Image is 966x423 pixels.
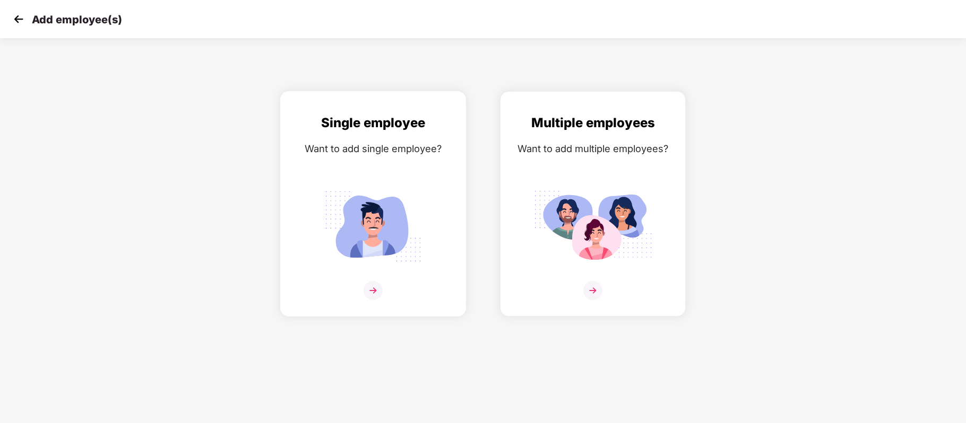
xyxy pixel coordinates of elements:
[583,281,602,300] img: svg+xml;base64,PHN2ZyB4bWxucz0iaHR0cDovL3d3dy53My5vcmcvMjAwMC9zdmciIHdpZHRoPSIzNiIgaGVpZ2h0PSIzNi...
[314,185,433,268] img: svg+xml;base64,PHN2ZyB4bWxucz0iaHR0cDovL3d3dy53My5vcmcvMjAwMC9zdmciIGlkPSJTaW5nbGVfZW1wbG95ZWUiIH...
[511,141,675,156] div: Want to add multiple employees?
[32,13,122,26] p: Add employee(s)
[11,11,27,27] img: svg+xml;base64,PHN2ZyB4bWxucz0iaHR0cDovL3d3dy53My5vcmcvMjAwMC9zdmciIHdpZHRoPSIzMCIgaGVpZ2h0PSIzMC...
[291,141,455,156] div: Want to add single employee?
[511,113,675,133] div: Multiple employees
[291,113,455,133] div: Single employee
[364,281,383,300] img: svg+xml;base64,PHN2ZyB4bWxucz0iaHR0cDovL3d3dy53My5vcmcvMjAwMC9zdmciIHdpZHRoPSIzNiIgaGVpZ2h0PSIzNi...
[533,185,652,268] img: svg+xml;base64,PHN2ZyB4bWxucz0iaHR0cDovL3d3dy53My5vcmcvMjAwMC9zdmciIGlkPSJNdWx0aXBsZV9lbXBsb3llZS...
